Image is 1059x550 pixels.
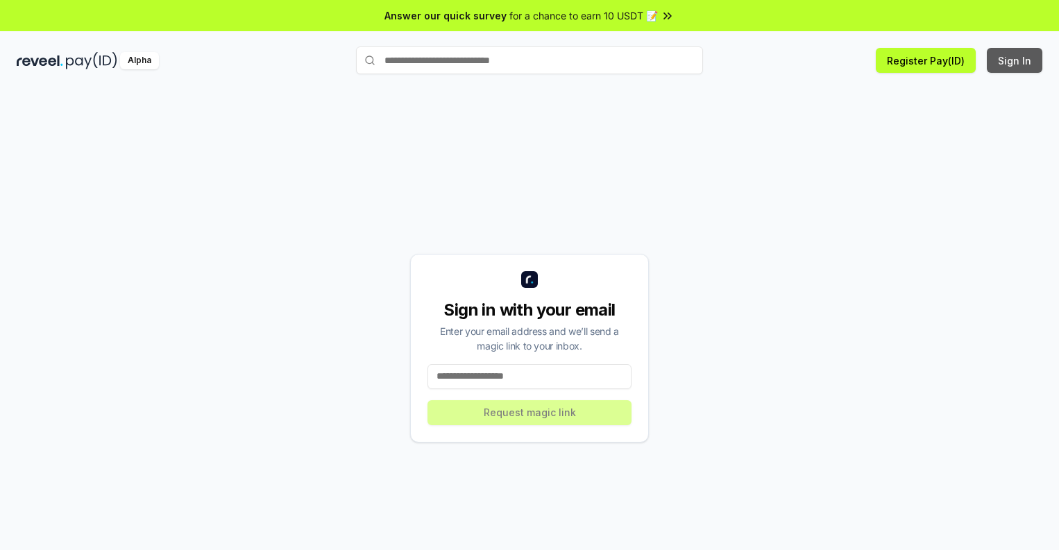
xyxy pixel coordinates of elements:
[17,52,63,69] img: reveel_dark
[66,52,117,69] img: pay_id
[521,271,538,288] img: logo_small
[509,8,658,23] span: for a chance to earn 10 USDT 📝
[120,52,159,69] div: Alpha
[427,324,632,353] div: Enter your email address and we’ll send a magic link to your inbox.
[987,48,1042,73] button: Sign In
[876,48,976,73] button: Register Pay(ID)
[427,299,632,321] div: Sign in with your email
[384,8,507,23] span: Answer our quick survey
